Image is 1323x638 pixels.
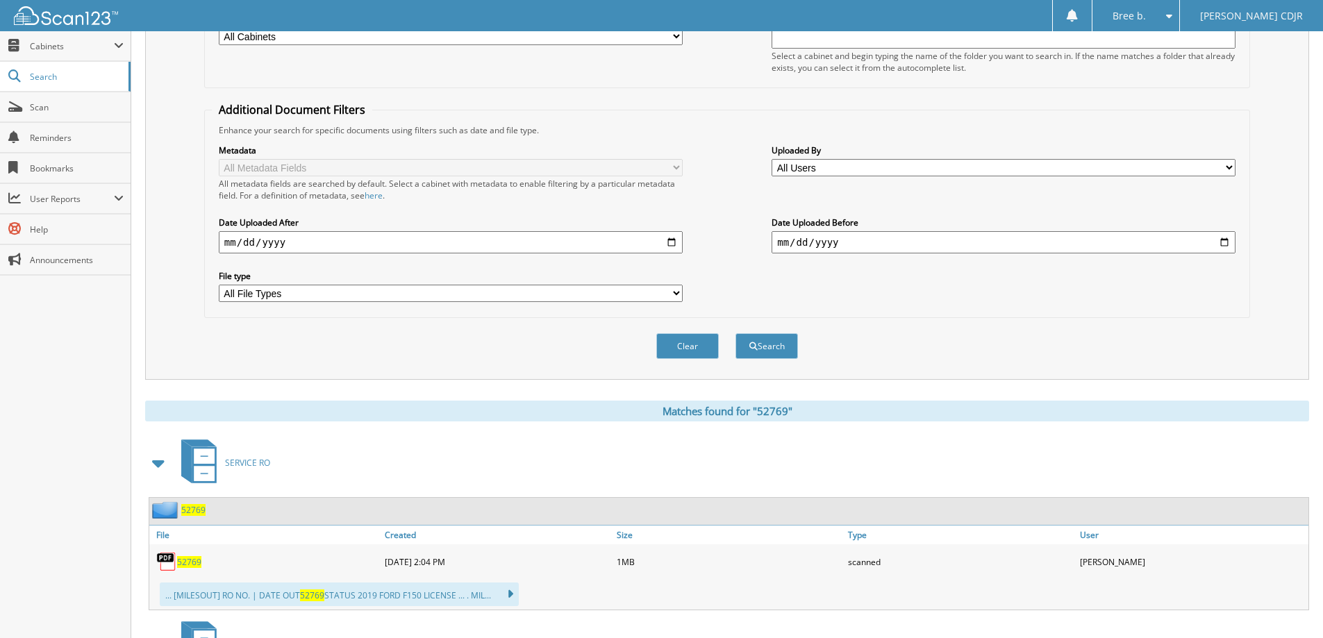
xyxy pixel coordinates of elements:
[613,526,845,544] a: Size
[219,178,683,201] div: All metadata fields are searched by default. Select a cabinet with metadata to enable filtering b...
[772,217,1235,228] label: Date Uploaded Before
[1200,12,1303,20] span: [PERSON_NAME] CDJR
[1076,526,1308,544] a: User
[219,217,683,228] label: Date Uploaded After
[181,504,206,516] a: 52769
[30,132,124,144] span: Reminders
[225,457,270,469] span: SERVICE RO
[1254,571,1323,638] iframe: Chat Widget
[30,193,114,205] span: User Reports
[772,231,1235,253] input: end
[30,162,124,174] span: Bookmarks
[173,435,270,490] a: SERVICE RO
[844,548,1076,576] div: scanned
[1076,548,1308,576] div: [PERSON_NAME]
[844,526,1076,544] a: Type
[30,254,124,266] span: Announcements
[152,501,181,519] img: folder2.png
[300,589,324,601] span: 52769
[145,401,1309,421] div: Matches found for "52769"
[219,231,683,253] input: start
[381,548,613,576] div: [DATE] 2:04 PM
[656,333,719,359] button: Clear
[735,333,798,359] button: Search
[212,124,1242,136] div: Enhance your search for specific documents using filters such as date and file type.
[30,71,122,83] span: Search
[613,548,845,576] div: 1MB
[219,270,683,282] label: File type
[149,526,381,544] a: File
[381,526,613,544] a: Created
[1113,12,1146,20] span: Bree b.
[772,50,1235,74] div: Select a cabinet and begin typing the name of the folder you want to search in. If the name match...
[30,224,124,235] span: Help
[14,6,118,25] img: scan123-logo-white.svg
[156,551,177,572] img: PDF.png
[177,556,201,568] a: 52769
[365,190,383,201] a: here
[160,582,519,606] div: ... [MILESOUT] RO NO. | DATE OUT STATUS 2019 FORD F150 LICENSE ... . MIL...
[219,144,683,156] label: Metadata
[212,102,372,117] legend: Additional Document Filters
[30,101,124,113] span: Scan
[30,40,114,52] span: Cabinets
[772,144,1235,156] label: Uploaded By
